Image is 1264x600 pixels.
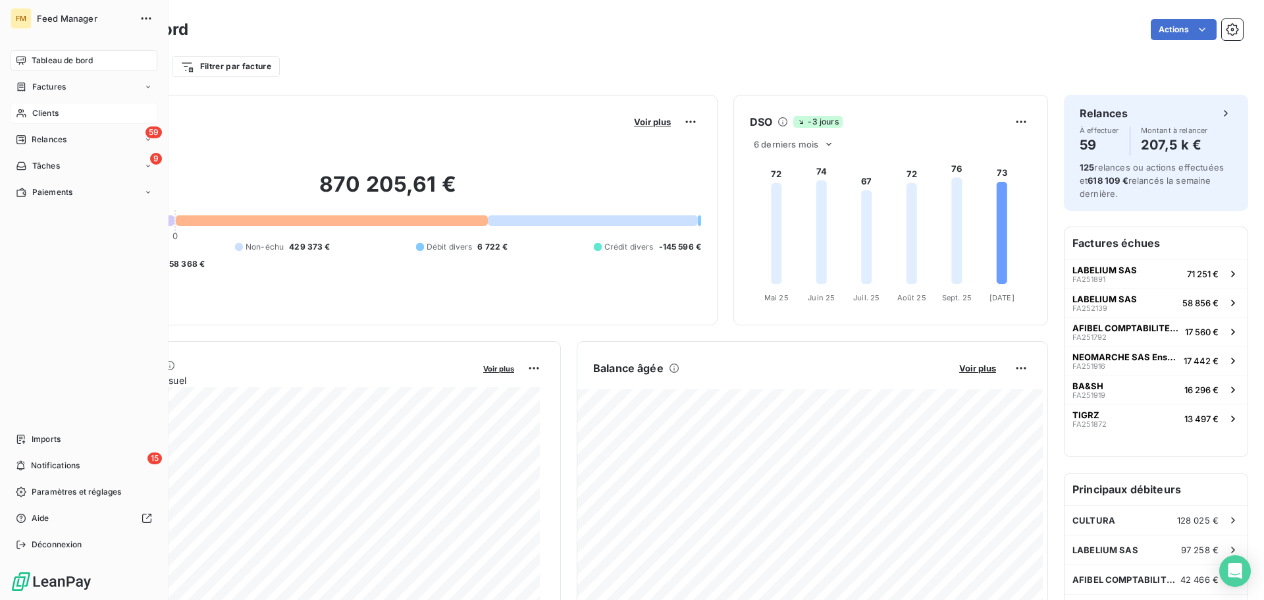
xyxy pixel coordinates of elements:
span: 618 109 € [1088,175,1128,186]
button: Voir plus [630,116,675,128]
button: TIGRZFA25187213 497 € [1065,404,1248,433]
button: Filtrer par facture [172,56,280,77]
span: AFIBEL COMPTABILITE FOURNISSEURS [1072,574,1180,585]
span: LABELIUM SAS [1072,265,1137,275]
span: 17 442 € [1184,356,1219,366]
span: Paiements [32,186,72,198]
h4: 207,5 k € [1141,134,1208,155]
span: AFIBEL COMPTABILITE FOURNISSEURS [1072,323,1180,333]
tspan: Juin 25 [808,293,835,302]
span: -3 jours [793,116,842,128]
tspan: Juil. 25 [853,293,880,302]
span: Tableau de bord [32,55,93,67]
span: Voir plus [483,364,514,373]
tspan: Sept. 25 [942,293,972,302]
span: CULTURA [1072,515,1115,526]
span: 15 [147,452,162,464]
span: 125 [1080,162,1094,173]
div: Open Intercom Messenger [1219,555,1251,587]
button: Voir plus [479,362,518,374]
tspan: Août 25 [897,293,926,302]
h6: Factures échues [1065,227,1248,259]
span: FA251891 [1072,275,1105,283]
span: Crédit divers [604,241,654,253]
span: 0 [172,231,178,241]
span: 17 560 € [1185,327,1219,337]
span: FA251792 [1072,333,1107,341]
h6: Principaux débiteurs [1065,474,1248,505]
span: Imports [32,433,61,445]
button: LABELIUM SASFA25189171 251 € [1065,259,1248,288]
span: -58 368 € [165,258,205,270]
a: Aide [11,508,157,529]
span: Feed Manager [37,13,132,24]
span: Paramètres et réglages [32,486,121,498]
span: LABELIUM SAS [1072,294,1137,304]
button: LABELIUM SASFA25213958 856 € [1065,288,1248,317]
span: Clients [32,107,59,119]
span: -145 596 € [659,241,702,253]
span: À effectuer [1080,126,1119,134]
img: Logo LeanPay [11,571,92,592]
span: Relances [32,134,66,146]
span: Non-échu [246,241,284,253]
span: Déconnexion [32,539,82,551]
h6: Balance âgée [593,360,664,376]
span: FA251872 [1072,420,1107,428]
span: 429 373 € [289,241,330,253]
span: TIGRZ [1072,410,1099,420]
span: 71 251 € [1187,269,1219,279]
button: NEOMARCHE SAS Enseigne ALINEAFA25191617 442 € [1065,346,1248,375]
span: 59 [145,126,162,138]
span: BA&SH [1072,381,1103,391]
span: NEOMARCHE SAS Enseigne ALINEA [1072,352,1178,362]
button: Voir plus [955,362,1000,374]
span: 13 497 € [1184,414,1219,424]
span: Tâches [32,160,60,172]
span: FA251916 [1072,362,1105,370]
span: LABELIUM SAS [1072,545,1138,555]
span: Aide [32,512,49,524]
span: Voir plus [959,363,996,373]
span: Chiffre d'affaires mensuel [74,373,474,387]
tspan: [DATE] [989,293,1014,302]
span: Débit divers [427,241,473,253]
div: FM [11,8,32,29]
span: 16 296 € [1184,385,1219,395]
h6: DSO [750,114,772,130]
button: BA&SHFA25191916 296 € [1065,375,1248,404]
span: 128 025 € [1177,515,1219,526]
button: Actions [1151,19,1217,40]
span: Factures [32,81,66,93]
span: 9 [150,153,162,165]
span: Voir plus [634,117,671,127]
h6: Relances [1080,105,1128,121]
h4: 59 [1080,134,1119,155]
span: relances ou actions effectuées et relancés la semaine dernière. [1080,162,1224,199]
h2: 870 205,61 € [74,171,701,211]
tspan: Mai 25 [764,293,789,302]
span: 97 258 € [1181,545,1219,555]
span: 42 466 € [1180,574,1219,585]
span: FA251919 [1072,391,1105,399]
span: 58 856 € [1182,298,1219,308]
span: 6 722 € [477,241,508,253]
span: Notifications [31,460,80,472]
span: Montant à relancer [1141,126,1208,134]
span: FA252139 [1072,304,1107,312]
button: AFIBEL COMPTABILITE FOURNISSEURSFA25179217 560 € [1065,317,1248,346]
span: 6 derniers mois [754,139,818,150]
